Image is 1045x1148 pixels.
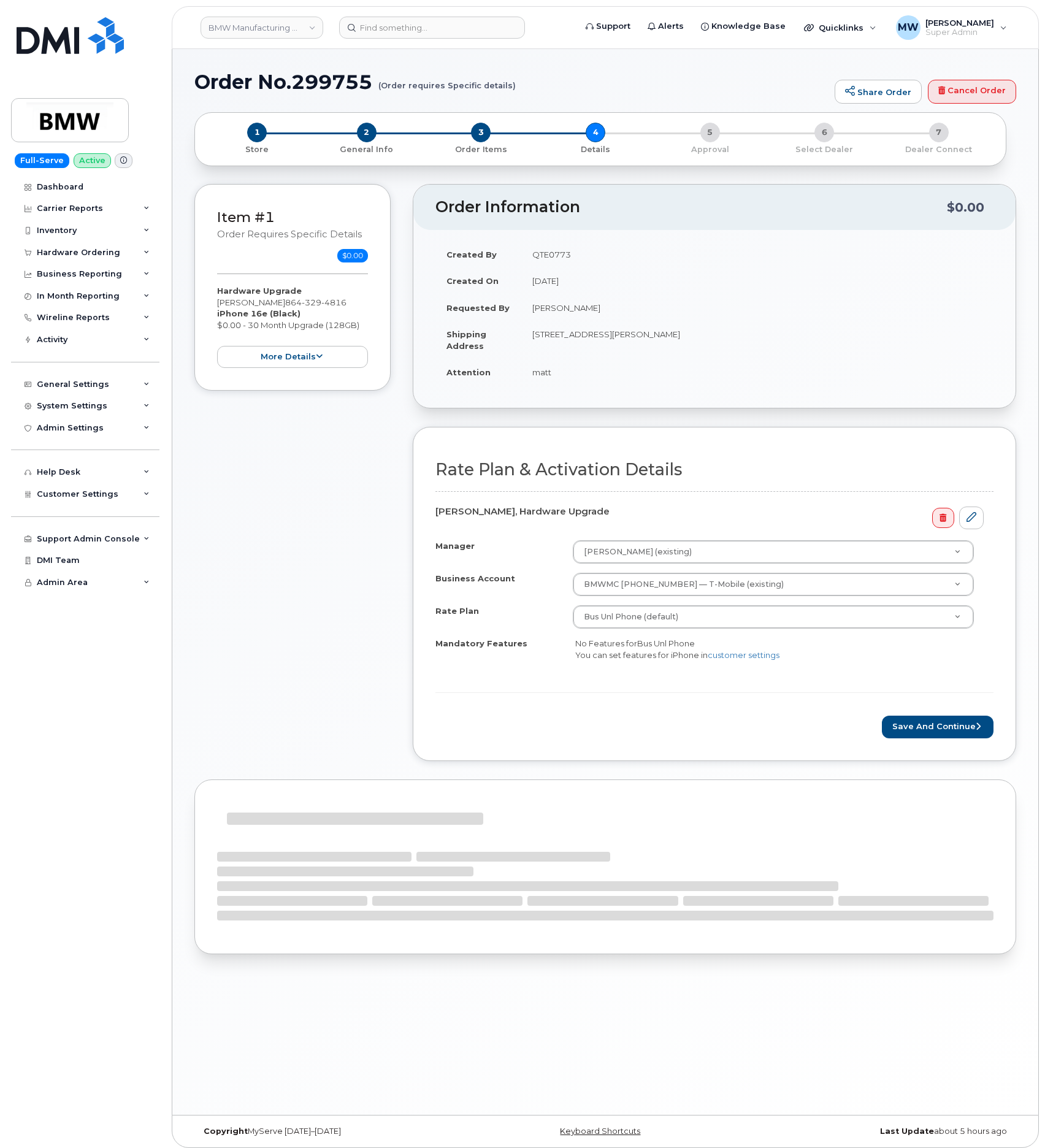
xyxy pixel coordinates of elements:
strong: Attention [446,367,491,377]
small: Order requires Specific details [217,229,362,240]
div: MyServe [DATE]–[DATE] [194,1127,469,1136]
td: matt [521,359,993,386]
span: 3 [471,123,491,142]
strong: iPhone 16e (Black) [217,308,300,318]
a: 1 Store [205,142,310,155]
span: 1 [247,123,267,142]
strong: Created By [446,250,497,259]
span: 2 [357,123,377,142]
a: customer settings [708,650,779,660]
p: Order Items [429,144,534,155]
a: 2 General Info [310,142,424,155]
p: Store [210,144,305,155]
a: [PERSON_NAME] (existing) [573,541,974,563]
span: 864 [285,297,346,307]
strong: Requested By [446,303,510,313]
label: Rate Plan [435,605,479,617]
td: [DATE] [521,267,993,294]
a: BMWMC [PHONE_NUMBER] — T-Mobile (existing) [573,573,974,595]
span: 329 [302,297,321,307]
a: 3 Order Items [424,142,538,155]
button: more details [217,346,368,369]
div: $0.00 [947,196,984,219]
label: Business Account [435,573,515,584]
span: $0.00 [337,249,368,262]
h1: Order No.299755 [194,71,829,93]
span: No Features for You can set features for iPhone in [575,638,779,660]
strong: Copyright [204,1127,248,1136]
strong: Shipping Address [446,329,486,351]
td: [PERSON_NAME] [521,294,993,321]
a: Share Order [835,80,922,104]
a: Cancel Order [928,80,1016,104]
small: (Order requires Specific details) [378,71,516,90]
p: General Info [315,144,419,155]
label: Mandatory Features [435,638,527,649]
a: Keyboard Shortcuts [560,1127,640,1136]
span: Bus Unl Phone [637,638,695,648]
td: [STREET_ADDRESS][PERSON_NAME] [521,321,993,359]
strong: Hardware Upgrade [217,286,302,296]
h4: [PERSON_NAME], Hardware Upgrade [435,507,984,517]
div: [PERSON_NAME] $0.00 - 30 Month Upgrade (128GB) [217,285,368,368]
a: Item #1 [217,209,275,226]
span: Bus Unl Phone (default) [584,612,678,621]
a: Bus Unl Phone (default) [573,606,974,628]
label: Manager [435,540,475,552]
div: about 5 hours ago [742,1127,1016,1136]
span: 4816 [321,297,346,307]
td: QTE0773 [521,241,993,268]
strong: Last Update [880,1127,934,1136]
button: Save and Continue [882,716,993,738]
h2: Rate Plan & Activation Details [435,461,993,479]
h2: Order Information [435,199,947,216]
span: BMWMC [PHONE_NUMBER] — T-Mobile (existing) [576,579,784,590]
strong: Created On [446,276,499,286]
span: [PERSON_NAME] (existing) [576,546,692,557]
